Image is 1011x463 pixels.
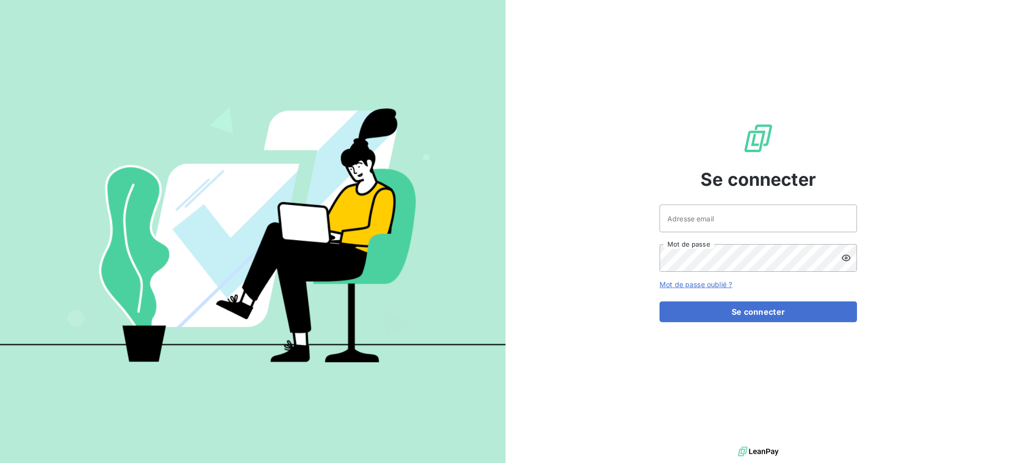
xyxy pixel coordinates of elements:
input: placeholder [660,205,857,232]
span: Se connecter [700,166,816,193]
a: Mot de passe oublié ? [660,280,732,289]
button: Se connecter [660,301,857,322]
img: logo [738,444,778,459]
img: Logo LeanPay [742,123,774,154]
